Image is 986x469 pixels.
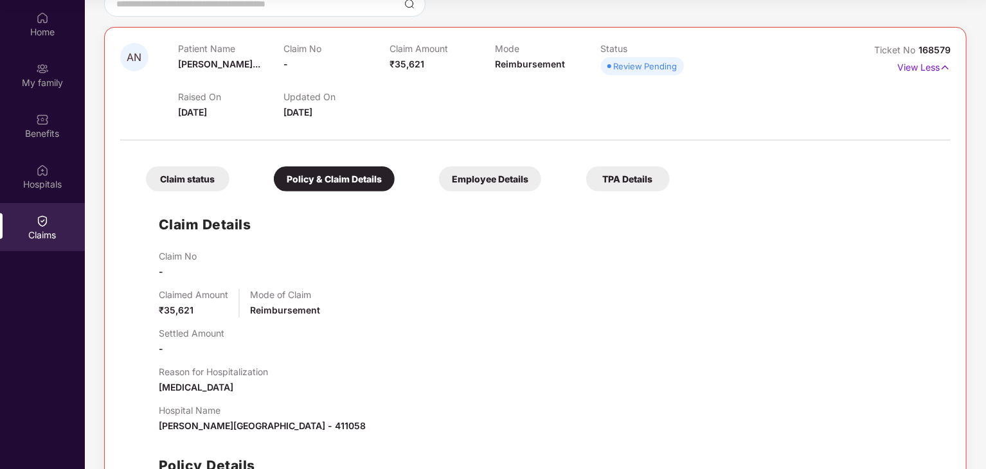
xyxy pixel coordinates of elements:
[159,251,197,261] p: Claim No
[36,164,49,177] img: svg+xml;base64,PHN2ZyBpZD0iSG9zcGl0YWxzIiB4bWxucz0iaHR0cDovL3d3dy53My5vcmcvMjAwMC9zdmciIHdpZHRoPS...
[178,43,283,54] p: Patient Name
[159,420,366,431] span: [PERSON_NAME][GEOGRAPHIC_DATA] - 411058
[159,405,366,416] p: Hospital Name
[283,91,389,102] p: Updated On
[874,44,919,55] span: Ticket No
[178,91,283,102] p: Raised On
[36,215,49,227] img: svg+xml;base64,PHN2ZyBpZD0iQ2xhaW0iIHhtbG5zPSJodHRwOi8vd3d3LnczLm9yZy8yMDAwL3N2ZyIgd2lkdGg9IjIwIi...
[159,343,163,354] span: -
[390,43,495,54] p: Claim Amount
[940,60,951,75] img: svg+xml;base64,PHN2ZyB4bWxucz0iaHR0cDovL3d3dy53My5vcmcvMjAwMC9zdmciIHdpZHRoPSIxNyIgaGVpZ2h0PSIxNy...
[36,12,49,24] img: svg+xml;base64,PHN2ZyBpZD0iSG9tZSIgeG1sbnM9Imh0dHA6Ly93d3cudzMub3JnLzIwMDAvc3ZnIiB3aWR0aD0iMjAiIG...
[274,166,395,191] div: Policy & Claim Details
[283,58,288,69] span: -
[614,60,677,73] div: Review Pending
[897,57,951,75] p: View Less
[250,289,320,300] p: Mode of Claim
[495,43,600,54] p: Mode
[36,113,49,126] img: svg+xml;base64,PHN2ZyBpZD0iQmVuZWZpdHMiIHhtbG5zPSJodHRwOi8vd3d3LnczLm9yZy8yMDAwL3N2ZyIgd2lkdGg9Ij...
[601,43,706,54] p: Status
[495,58,565,69] span: Reimbursement
[283,107,312,118] span: [DATE]
[178,58,260,69] span: [PERSON_NAME]...
[159,382,233,393] span: [MEDICAL_DATA]
[390,58,424,69] span: ₹35,621
[36,62,49,75] img: svg+xml;base64,PHN2ZyB3aWR0aD0iMjAiIGhlaWdodD0iMjAiIHZpZXdCb3g9IjAgMCAyMCAyMCIgZmlsbD0ibm9uZSIgeG...
[159,289,228,300] p: Claimed Amount
[146,166,229,191] div: Claim status
[439,166,541,191] div: Employee Details
[159,366,268,377] p: Reason for Hospitalization
[159,305,193,315] span: ₹35,621
[283,43,389,54] p: Claim No
[159,214,251,235] h1: Claim Details
[178,107,207,118] span: [DATE]
[159,266,163,277] span: -
[127,52,142,63] span: AN
[250,305,320,315] span: Reimbursement
[586,166,670,191] div: TPA Details
[919,44,951,55] span: 168579
[159,328,224,339] p: Settled Amount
